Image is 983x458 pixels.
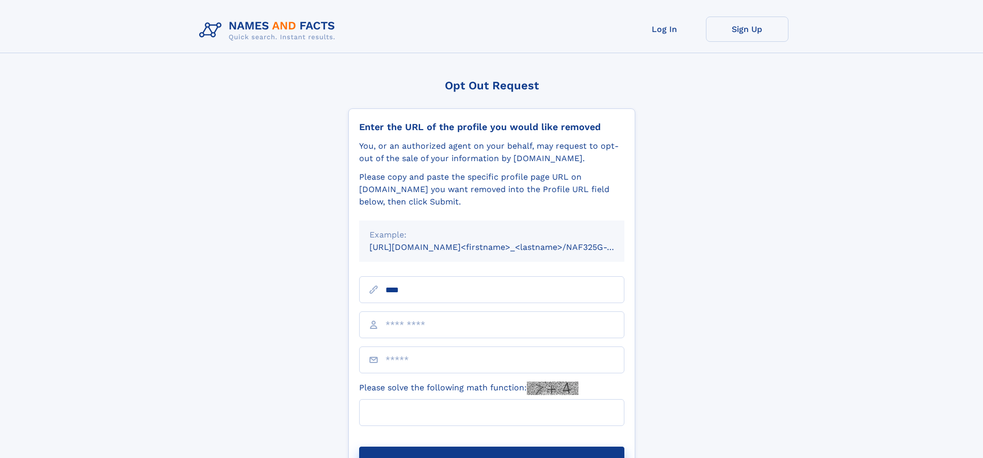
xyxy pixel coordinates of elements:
[359,140,624,165] div: You, or an authorized agent on your behalf, may request to opt-out of the sale of your informatio...
[359,121,624,133] div: Enter the URL of the profile you would like removed
[369,229,614,241] div: Example:
[359,171,624,208] div: Please copy and paste the specific profile page URL on [DOMAIN_NAME] you want removed into the Pr...
[706,17,788,42] a: Sign Up
[348,79,635,92] div: Opt Out Request
[623,17,706,42] a: Log In
[369,242,644,252] small: [URL][DOMAIN_NAME]<firstname>_<lastname>/NAF325G-xxxxxxxx
[195,17,344,44] img: Logo Names and Facts
[359,382,578,395] label: Please solve the following math function:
